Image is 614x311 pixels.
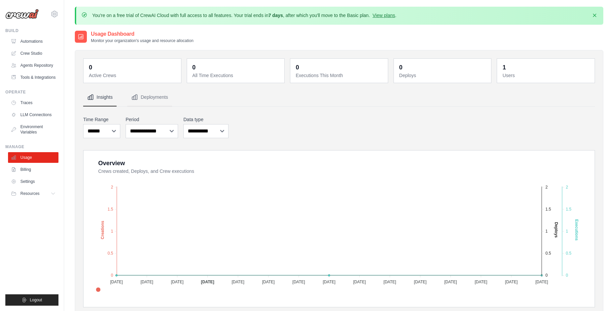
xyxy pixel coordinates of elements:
tspan: 1.5 [546,207,551,212]
p: Monitor your organization's usage and resource allocation [91,38,193,43]
h2: Usage Dashboard [91,30,193,38]
a: Agents Repository [8,60,58,71]
tspan: [DATE] [171,280,184,284]
div: Build [5,28,58,33]
text: Creations [100,221,105,239]
tspan: [DATE] [535,280,548,284]
dt: Crews created, Deploys, and Crew executions [98,168,587,175]
tspan: 2 [111,185,113,190]
a: Traces [8,97,58,108]
span: Logout [30,297,42,303]
p: You're on a free trial of CrewAI Cloud with full access to all features. Your trial ends in , aft... [92,12,397,19]
tspan: 0.5 [108,251,113,256]
div: 0 [89,63,92,72]
span: Resources [20,191,39,196]
tspan: [DATE] [232,280,244,284]
strong: 7 days [268,13,283,18]
tspan: 2 [546,185,548,190]
tspan: 1.5 [566,207,572,212]
text: Executions [574,219,579,241]
img: Logo [5,9,39,19]
label: Time Range [83,116,120,123]
tspan: 1 [111,229,113,234]
label: Period [126,116,178,123]
button: Insights [83,88,117,106]
tspan: [DATE] [353,280,366,284]
div: 0 [399,63,403,72]
dt: Users [502,72,591,79]
a: Billing [8,164,58,175]
tspan: 1 [566,229,568,234]
dt: Executions This Month [296,72,384,79]
a: Usage [8,152,58,163]
div: Operate [5,89,58,95]
button: Deployments [127,88,172,106]
tspan: [DATE] [323,280,335,284]
div: Overview [98,159,125,168]
div: Manage [5,144,58,149]
tspan: [DATE] [444,280,457,284]
tspan: 1 [546,229,548,234]
tspan: [DATE] [201,280,214,284]
tspan: 0 [566,273,568,278]
div: 0 [296,63,299,72]
text: Deploys [554,222,559,238]
tspan: [DATE] [262,280,275,284]
div: 0 [192,63,196,72]
a: LLM Connections [8,109,58,120]
dt: Active Crews [89,72,177,79]
tspan: 1.5 [108,207,113,212]
tspan: 0 [546,273,548,278]
a: Tools & Integrations [8,72,58,83]
tspan: [DATE] [292,280,305,284]
tspan: [DATE] [505,280,518,284]
tspan: 0.5 [546,251,551,256]
tspan: [DATE] [110,280,123,284]
tspan: 0 [111,273,113,278]
a: Automations [8,36,58,47]
nav: Tabs [83,88,595,106]
dt: Deploys [399,72,487,79]
tspan: [DATE] [475,280,487,284]
tspan: [DATE] [141,280,153,284]
button: Resources [8,188,58,199]
button: Logout [5,294,58,306]
label: Data type [183,116,228,123]
a: Crew Studio [8,48,58,59]
dt: All Time Executions [192,72,281,79]
tspan: 2 [566,185,568,190]
tspan: [DATE] [414,280,427,284]
tspan: 0.5 [566,251,572,256]
a: Environment Variables [8,121,58,137]
a: Settings [8,176,58,187]
div: 1 [502,63,506,72]
a: View plans [372,13,395,18]
tspan: [DATE] [383,280,396,284]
